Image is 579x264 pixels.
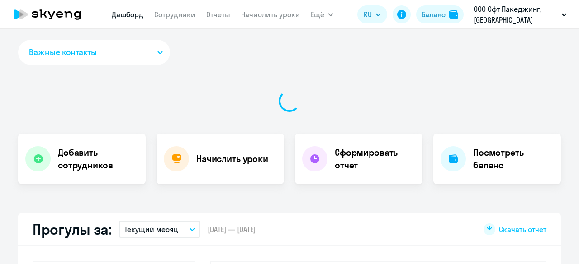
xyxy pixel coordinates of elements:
[33,220,112,238] h2: Прогулы за:
[469,4,571,25] button: ООО Сфт Пакеджинг, [GEOGRAPHIC_DATA]
[206,10,230,19] a: Отчеты
[357,5,387,23] button: RU
[499,224,546,234] span: Скачать отчет
[416,5,464,23] button: Балансbalance
[335,146,415,171] h4: Сформировать отчет
[422,9,446,20] div: Баланс
[196,153,268,165] h4: Начислить уроки
[112,10,143,19] a: Дашборд
[473,146,554,171] h4: Посмотреть баланс
[364,9,372,20] span: RU
[154,10,195,19] a: Сотрудники
[208,224,256,234] span: [DATE] — [DATE]
[58,146,138,171] h4: Добавить сотрудников
[311,5,333,23] button: Ещё
[29,46,97,58] span: Важные контакты
[124,224,178,235] p: Текущий месяц
[241,10,300,19] a: Начислить уроки
[119,221,200,238] button: Текущий месяц
[18,40,170,65] button: Важные контакты
[311,9,324,20] span: Ещё
[449,10,458,19] img: balance
[474,4,558,25] p: ООО Сфт Пакеджинг, [GEOGRAPHIC_DATA]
